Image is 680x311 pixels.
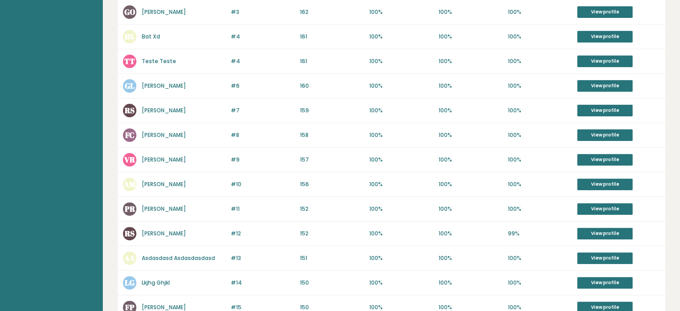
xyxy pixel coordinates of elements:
[142,57,176,65] a: Teste Teste
[508,156,572,164] p: 100%
[369,33,433,41] p: 100%
[231,57,295,65] p: #4
[125,277,135,288] text: LG
[577,105,633,116] a: View profile
[124,154,135,165] text: VR
[142,230,186,237] a: [PERSON_NAME]
[577,277,633,289] a: View profile
[508,205,572,213] p: 100%
[124,228,135,239] text: RS
[231,230,295,238] p: #12
[142,180,186,188] a: [PERSON_NAME]
[231,131,295,139] p: #8
[508,254,572,262] p: 100%
[231,33,295,41] p: #4
[142,303,186,311] a: [PERSON_NAME]
[231,279,295,287] p: #14
[369,156,433,164] p: 100%
[300,8,364,16] p: 162
[231,156,295,164] p: #9
[300,57,364,65] p: 161
[300,107,364,115] p: 159
[439,205,503,213] p: 100%
[231,82,295,90] p: #6
[142,33,160,40] a: Bat Xd
[439,180,503,188] p: 100%
[125,31,135,42] text: BX
[142,107,186,114] a: [PERSON_NAME]
[231,205,295,213] p: #11
[300,254,364,262] p: 151
[439,131,503,139] p: 100%
[508,279,572,287] p: 100%
[124,253,135,263] text: AA
[369,254,433,262] p: 100%
[508,107,572,115] p: 100%
[439,279,503,287] p: 100%
[577,203,633,215] a: View profile
[124,7,135,17] text: GO
[123,179,136,189] text: AM
[369,82,433,90] p: 100%
[142,156,186,163] a: [PERSON_NAME]
[231,107,295,115] p: #7
[231,8,295,16] p: #3
[577,228,633,239] a: View profile
[439,33,503,41] p: 100%
[369,57,433,65] p: 100%
[369,230,433,238] p: 100%
[369,205,433,213] p: 100%
[142,254,215,262] a: Asdasdasd Asdasdasdasd
[124,105,135,115] text: RS
[231,254,295,262] p: #13
[142,82,186,89] a: [PERSON_NAME]
[369,8,433,16] p: 100%
[439,230,503,238] p: 100%
[577,179,633,190] a: View profile
[369,279,433,287] p: 100%
[508,230,572,238] p: 99%
[231,180,295,188] p: #10
[439,8,503,16] p: 100%
[142,205,186,213] a: [PERSON_NAME]
[508,180,572,188] p: 100%
[439,156,503,164] p: 100%
[508,8,572,16] p: 100%
[577,31,633,43] a: View profile
[125,130,135,140] text: FC
[142,131,186,139] a: [PERSON_NAME]
[369,180,433,188] p: 100%
[142,279,170,286] a: Lkjhg Ghjkl
[369,107,433,115] p: 100%
[300,131,364,139] p: 158
[142,8,186,16] a: [PERSON_NAME]
[300,180,364,188] p: 156
[124,204,135,214] text: PR
[577,55,633,67] a: View profile
[508,82,572,90] p: 100%
[300,82,364,90] p: 160
[577,129,633,141] a: View profile
[508,57,572,65] p: 100%
[439,82,503,90] p: 100%
[300,279,364,287] p: 150
[300,205,364,213] p: 152
[124,56,135,66] text: TT
[439,107,503,115] p: 100%
[577,252,633,264] a: View profile
[439,57,503,65] p: 100%
[577,154,633,166] a: View profile
[125,81,135,91] text: GL
[300,156,364,164] p: 157
[577,80,633,92] a: View profile
[439,254,503,262] p: 100%
[577,6,633,18] a: View profile
[508,33,572,41] p: 100%
[508,131,572,139] p: 100%
[369,131,433,139] p: 100%
[300,33,364,41] p: 161
[300,230,364,238] p: 152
